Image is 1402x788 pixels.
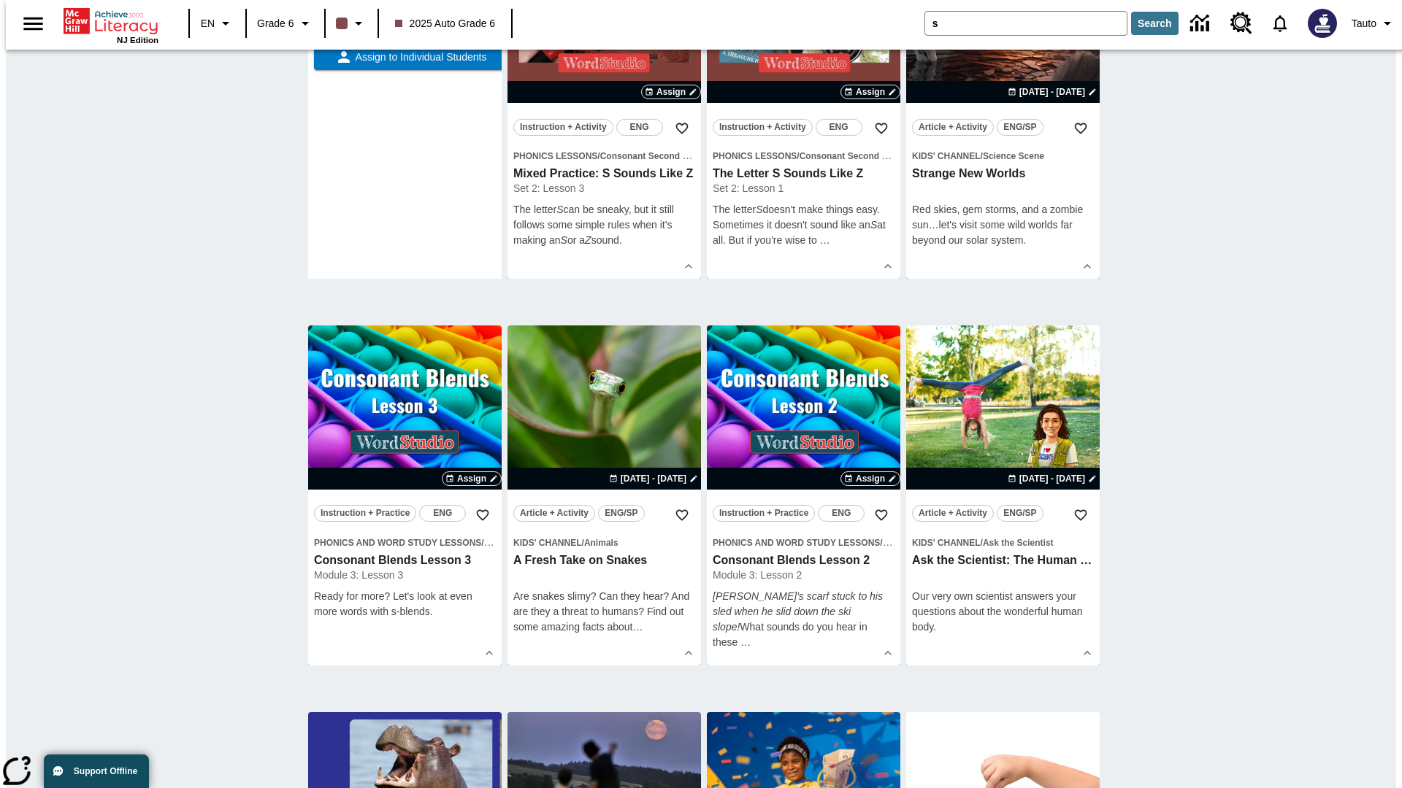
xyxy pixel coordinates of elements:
[877,255,899,277] button: Show Details
[1131,12,1179,35] button: Search
[981,151,983,161] span: /
[669,115,695,142] button: Add to Favorites
[621,472,686,485] span: [DATE] - [DATE]
[330,10,373,36] button: Class color is dark brown. Change class color
[925,12,1127,35] input: search field
[868,502,895,528] button: Add to Favorites
[1076,642,1098,664] button: Show Details
[997,505,1043,522] button: ENG/SP
[419,505,466,522] button: ENG
[678,255,700,277] button: Show Details
[520,120,607,135] span: Instruction + Activity
[832,506,851,521] span: ENG
[983,538,1054,548] span: Ask the Scientist
[470,502,496,528] button: Add to Favorites
[912,166,1094,182] h3: Strange New Worlds
[713,538,880,548] span: Phonics and Word Study Lessons
[605,506,637,521] span: ENG/SP
[883,538,960,548] span: Consonant Blends
[713,589,895,650] p: What sounds do you hear in these
[1003,506,1036,521] span: ENG/SP
[713,151,797,161] span: Phonics Lessons
[484,538,562,548] span: Consonant Blends
[856,472,885,485] span: Assign
[606,472,701,485] button: Aug 26 - Aug 26 Choose Dates
[1222,4,1261,43] a: Resource Center, Will open in new tab
[1299,4,1346,42] button: Select a new avatar
[1352,16,1376,31] span: Tauto
[513,166,695,182] h3: Mixed Practice: S Sounds Like Z
[800,151,914,161] span: Consonant Second Sounds
[507,325,701,665] div: lesson details
[707,325,900,665] div: lesson details
[912,119,994,136] button: Article + Activity
[656,85,686,98] span: Assign
[513,553,695,568] h3: A Fresh Take on Snakes
[257,16,294,31] span: Grade 6
[1005,85,1100,98] button: Aug 24 - Aug 24 Choose Dates
[513,535,695,550] span: Topic: Kids' Channel/Animals
[880,536,892,548] span: /
[919,120,987,135] span: Article + Activity
[997,119,1043,136] button: ENG/SP
[1261,4,1299,42] a: Notifications
[561,234,567,246] em: S
[919,506,987,521] span: Article + Activity
[632,621,643,633] span: …
[597,151,600,161] span: /
[556,204,563,215] em: S
[598,505,645,522] button: ENG/SP
[520,506,589,521] span: Article + Activity
[713,590,883,633] em: [PERSON_NAME]'s scarf stuck to his sled when he slid down the ski slope!
[513,202,695,248] p: The letter can be sneaky, but it still follows some simple rules when it's making an or a sound.
[1068,502,1094,528] button: Add to Favorites
[678,642,700,664] button: Show Details
[713,166,895,182] h3: The Letter S Sounds Like Z
[906,325,1100,665] div: lesson details
[912,589,1094,635] div: Our very own scientist answers your questions about the wonderful human body.
[584,538,618,548] span: Animals
[582,538,584,548] span: /
[513,119,613,136] button: Instruction + Activity
[513,148,695,163] span: Topic: Phonics Lessons/Consonant Second Sounds
[314,535,496,550] span: Topic: Phonics and Word Study Lessons/Consonant Blends
[194,10,241,36] button: Language: EN, Select a language
[251,10,320,36] button: Grade: Grade 6, Select a grade
[912,148,1094,163] span: Topic: Kids' Channel/Science Scene
[912,151,981,161] span: Kids' Channel
[630,120,649,135] span: ENG
[912,553,1094,568] h3: Ask the Scientist: The Human Body
[314,538,481,548] span: Phonics and Word Study Lessons
[1005,472,1100,485] button: Aug 24 - Aug 24 Choose Dates
[868,115,895,142] button: Add to Favorites
[877,642,899,664] button: Show Details
[912,538,981,548] span: Kids' Channel
[816,119,862,136] button: ENG
[820,234,830,246] span: …
[840,471,900,486] button: Assign Choose Dates
[201,16,215,31] span: EN
[585,234,591,246] em: Z
[314,553,496,568] h3: Consonant Blends Lesson 3
[457,472,486,485] span: Assign
[856,85,885,98] span: Assign
[669,502,695,528] button: Add to Favorites
[740,636,751,648] span: …
[981,538,983,548] span: /
[481,536,494,548] span: /
[630,621,633,633] span: t
[513,589,695,635] div: Are snakes slimy? Can they hear? And are they a threat to humans? Find out some amazing facts abou
[308,325,502,665] div: lesson details
[713,553,895,568] h3: Consonant Blends Lesson 2
[314,505,416,522] button: Instruction + Practice
[1308,9,1337,38] img: Avatar
[353,50,487,65] span: Assign to Individual Students
[912,535,1094,550] span: Topic: Kids' Channel/Ask the Scientist
[314,44,507,70] button: Assign to Individual Students
[912,505,994,522] button: Article + Activity
[1181,4,1222,44] a: Data Center
[1019,472,1085,485] span: [DATE] - [DATE]
[478,642,500,664] button: Show Details
[713,202,895,248] p: The letter doesn't make things easy. Sometimes it doesn't sound like an at all. But if you're wis...
[713,505,815,522] button: Instruction + Practice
